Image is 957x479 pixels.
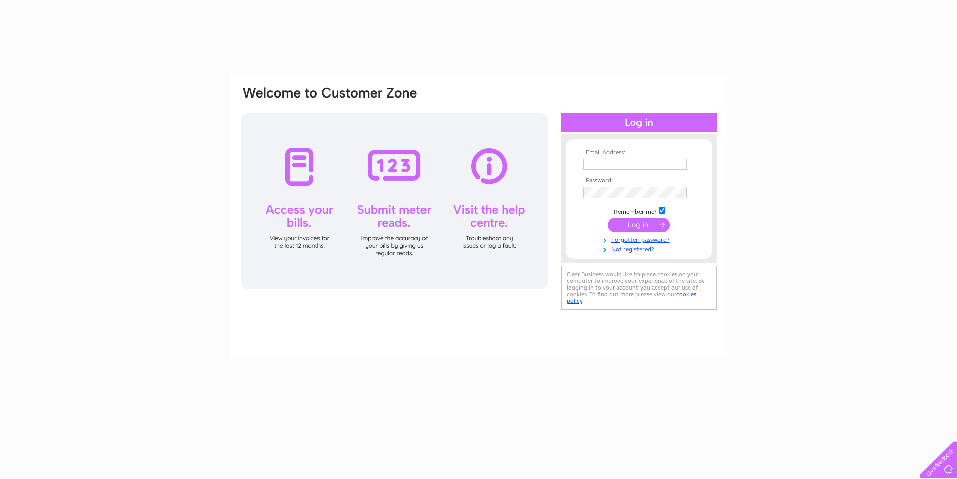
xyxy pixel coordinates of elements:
[583,244,697,253] a: Not registered?
[561,266,717,310] div: Clear Business would like to place cookies on your computer to improve your experience of the sit...
[583,234,697,244] a: Forgotten password?
[581,177,697,184] th: Password:
[567,291,696,304] a: cookies policy
[581,206,697,216] td: Remember me?
[608,218,670,232] input: Submit
[581,149,697,156] th: Email Address:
